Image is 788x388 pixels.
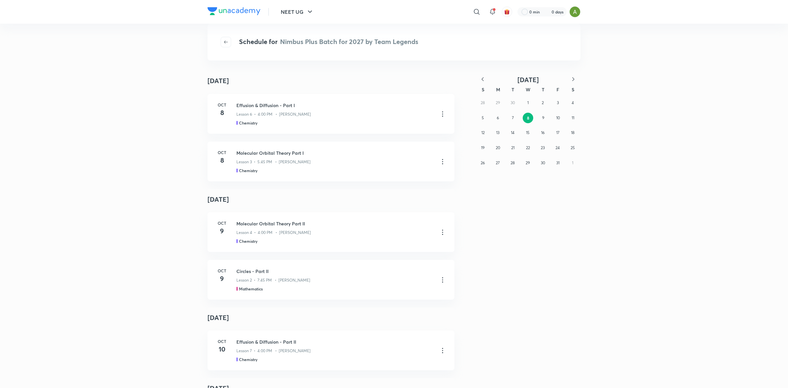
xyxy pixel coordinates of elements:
abbr: Sunday [482,86,484,93]
h5: Chemistry [239,356,257,362]
h6: Oct [215,268,229,274]
button: avatar [502,7,512,17]
a: Oct9Molecular Orbital Theory Part IILesson 4 • 4:00 PM • [PERSON_NAME]Chemistry [208,212,454,252]
button: October 15, 2025 [523,127,533,138]
abbr: October 6, 2025 [497,115,499,120]
abbr: October 2, 2025 [542,100,544,105]
button: October 7, 2025 [508,113,518,123]
img: Ajay A [569,6,580,17]
h4: [DATE] [208,308,454,328]
h5: Chemistry [239,168,257,173]
button: October 6, 2025 [492,113,503,123]
abbr: October 31, 2025 [556,160,559,165]
p: Lesson 6 • 4:00 PM • [PERSON_NAME] [236,111,311,117]
abbr: October 17, 2025 [556,130,559,135]
h4: 10 [215,344,229,354]
abbr: Friday [557,86,559,93]
p: Lesson 2 • 7:45 PM • [PERSON_NAME] [236,277,310,283]
button: [DATE] [490,76,566,84]
h6: Oct [215,102,229,108]
abbr: October 20, 2025 [496,145,500,150]
a: Oct8Molecular Orbital Theory Part ILesson 3 • 5:45 PM • [PERSON_NAME]Chemistry [208,142,454,181]
h3: Circles - Part II [236,268,433,275]
button: October 27, 2025 [492,158,503,168]
button: October 29, 2025 [523,158,533,168]
button: October 21, 2025 [508,143,518,153]
button: October 9, 2025 [538,113,548,123]
h4: 8 [215,108,229,118]
h4: [DATE] [208,189,454,210]
abbr: October 3, 2025 [557,100,559,105]
button: October 24, 2025 [553,143,563,153]
button: October 31, 2025 [553,158,563,168]
h3: Effusion & Diffusion - Part II [236,338,433,345]
abbr: October 30, 2025 [541,160,545,165]
abbr: October 10, 2025 [556,115,560,120]
h6: Oct [215,220,229,226]
abbr: October 28, 2025 [511,160,515,165]
button: October 26, 2025 [478,158,488,168]
abbr: October 5, 2025 [482,115,484,120]
abbr: October 14, 2025 [511,130,514,135]
button: October 14, 2025 [508,127,518,138]
img: Company Logo [208,7,260,15]
h3: Effusion & Diffusion - Part I [236,102,433,109]
abbr: October 25, 2025 [571,145,575,150]
abbr: October 19, 2025 [481,145,485,150]
a: Company Logo [208,7,260,17]
abbr: October 18, 2025 [571,130,575,135]
h5: Mathematics [239,286,263,292]
button: October 16, 2025 [537,127,548,138]
p: Lesson 3 • 5:45 PM • [PERSON_NAME] [236,159,311,165]
h4: [DATE] [208,76,229,86]
h4: 9 [215,226,229,236]
h5: Chemistry [239,120,257,126]
img: streak [544,9,550,15]
button: October 12, 2025 [478,127,488,138]
h4: Schedule for [239,37,418,47]
span: [DATE] [517,75,539,84]
abbr: October 16, 2025 [541,130,545,135]
img: avatar [504,9,510,15]
button: October 3, 2025 [553,98,563,108]
button: October 30, 2025 [537,158,548,168]
button: October 28, 2025 [508,158,518,168]
abbr: October 7, 2025 [512,115,514,120]
abbr: October 4, 2025 [572,100,574,105]
abbr: Tuesday [512,86,514,93]
abbr: October 12, 2025 [481,130,485,135]
button: October 20, 2025 [492,143,503,153]
button: October 23, 2025 [537,143,548,153]
button: October 2, 2025 [537,98,548,108]
button: October 10, 2025 [553,113,563,123]
abbr: October 27, 2025 [496,160,500,165]
abbr: Monday [496,86,500,93]
button: October 11, 2025 [568,113,578,123]
p: Lesson 7 • 4:00 PM • [PERSON_NAME] [236,348,311,354]
abbr: Saturday [572,86,574,93]
a: Oct8Effusion & Diffusion - Part ILesson 6 • 4:00 PM • [PERSON_NAME]Chemistry [208,94,454,134]
h4: 8 [215,155,229,165]
abbr: October 9, 2025 [542,115,544,120]
abbr: October 29, 2025 [526,160,530,165]
abbr: October 21, 2025 [511,145,514,150]
button: October 4, 2025 [567,98,578,108]
h6: Oct [215,338,229,344]
abbr: October 1, 2025 [527,100,529,105]
h3: Molecular Orbital Theory Part I [236,149,433,156]
abbr: Wednesday [526,86,530,93]
abbr: October 26, 2025 [481,160,485,165]
abbr: October 13, 2025 [496,130,499,135]
button: October 5, 2025 [478,113,488,123]
h4: 9 [215,274,229,284]
abbr: October 24, 2025 [556,145,560,150]
button: NEET UG [277,5,318,18]
a: Oct10Effusion & Diffusion - Part IILesson 7 • 4:00 PM • [PERSON_NAME]Chemistry [208,331,454,370]
button: October 8, 2025 [523,113,533,123]
abbr: October 8, 2025 [527,115,529,121]
abbr: October 22, 2025 [526,145,530,150]
abbr: October 23, 2025 [541,145,545,150]
button: October 1, 2025 [523,98,533,108]
p: Lesson 4 • 4:00 PM • [PERSON_NAME] [236,230,311,236]
button: October 22, 2025 [523,143,533,153]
